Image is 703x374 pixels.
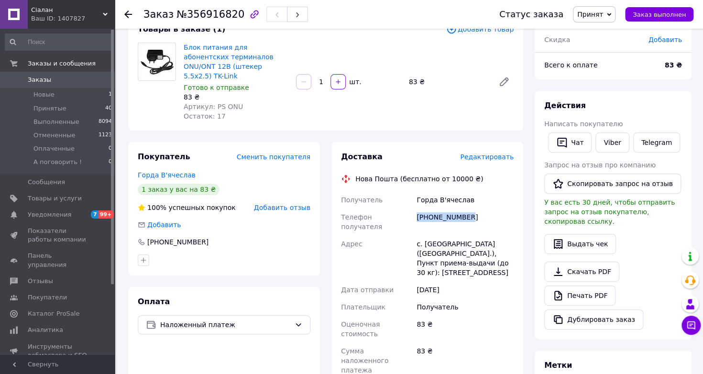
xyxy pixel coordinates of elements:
[109,90,112,99] span: 1
[138,24,225,33] span: Товары в заказе (1)
[341,240,362,248] span: Адрес
[544,198,675,225] span: У вас есть 30 дней, чтобы отправить запрос на отзыв покупателю, скопировав ссылку.
[415,298,516,316] div: Получатель
[415,235,516,281] div: с. [GEOGRAPHIC_DATA] ([GEOGRAPHIC_DATA].), Пункт приема-выдачи (до 30 кг): [STREET_ADDRESS]
[99,131,112,140] span: 1123
[544,309,643,330] button: Дублировать заказ
[544,61,597,69] span: Всего к оплате
[544,161,656,169] span: Запрос на отзыв про компанию
[184,92,288,102] div: 83 ₴
[544,120,623,128] span: Написать покупателю
[237,153,310,161] span: Сменить покупателя
[28,227,88,244] span: Показатели работы компании
[160,319,291,330] span: Наложенный платеж
[415,191,516,209] div: Горда В'ячеслав
[544,36,570,44] span: Скидка
[544,262,619,282] a: Скачать PDF
[33,118,79,126] span: Выполненные
[544,174,681,194] button: Скопировать запрос на отзыв
[28,76,51,84] span: Заказы
[341,152,383,161] span: Доставка
[109,144,112,153] span: 0
[499,10,563,19] div: Статус заказа
[341,286,394,294] span: Дата отправки
[105,104,112,113] span: 40
[138,152,190,161] span: Покупатель
[176,9,244,20] span: №356916820
[254,204,310,211] span: Добавить отзыв
[138,203,236,212] div: успешных покупок
[625,7,693,22] button: Заказ выполнен
[28,293,67,302] span: Покупатели
[99,118,112,126] span: 8094
[28,342,88,360] span: Инструменты вебмастера и SEO
[460,153,514,161] span: Редактировать
[28,59,96,68] span: Заказы и сообщения
[28,326,63,334] span: Аналитика
[143,9,174,20] span: Заказ
[33,144,75,153] span: Оплаченные
[415,316,516,342] div: 83 ₴
[146,237,209,247] div: [PHONE_NUMBER]
[341,320,380,338] span: Оценочная стоимость
[33,158,82,166] span: А поговорить !
[548,132,592,153] button: Чат
[28,252,88,269] span: Панель управления
[347,77,362,87] div: шт.
[184,112,226,120] span: Остаток: 17
[341,347,388,374] span: Сумма наложенного платежа
[28,277,53,286] span: Отзывы
[577,11,603,18] span: Принят
[341,196,383,204] span: Получатель
[446,24,514,34] span: Добавить товар
[544,361,572,370] span: Метки
[184,44,274,80] a: Блок питания для абонентских терминалов ONU/ONT 12B (штекер 5.5x2.5) TK-Link
[28,210,71,219] span: Уведомления
[33,90,55,99] span: Новые
[124,10,132,19] div: Вернуться назад
[633,132,680,153] a: Telegram
[28,178,65,187] span: Сообщения
[494,72,514,91] a: Редактировать
[99,210,114,219] span: 99+
[544,286,615,306] a: Печать PDF
[31,6,103,14] span: Сіалан
[138,184,220,195] div: 1 заказ у вас на 83 ₴
[633,11,686,18] span: Заказ выполнен
[341,213,382,231] span: Телефон получателя
[648,36,682,44] span: Добавить
[28,309,79,318] span: Каталог ProSale
[341,303,385,311] span: Плательщик
[184,84,249,91] span: Готово к отправке
[665,61,682,69] b: 83 ₴
[415,209,516,235] div: [PHONE_NUMBER]
[138,297,170,306] span: Оплата
[5,33,113,51] input: Поиск
[415,281,516,298] div: [DATE]
[405,75,491,88] div: 83 ₴
[544,101,586,110] span: Действия
[33,131,75,140] span: Отмененные
[147,221,181,229] span: Добавить
[138,171,196,179] a: Горда В'ячеслав
[353,174,485,184] div: Нова Пошта (бесплатно от 10000 ₴)
[147,204,166,211] span: 100%
[138,48,176,76] img: Блок питания для абонентских терминалов ONU/ONT 12B (штекер 5.5x2.5) TK-Link
[544,234,616,254] button: Выдать чек
[33,104,66,113] span: Принятые
[91,210,99,219] span: 7
[681,316,701,335] button: Чат с покупателем
[184,103,243,110] span: Артикул: PS ONU
[31,14,115,23] div: Ваш ID: 1407827
[28,194,82,203] span: Товары и услуги
[595,132,629,153] a: Viber
[109,158,112,166] span: 0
